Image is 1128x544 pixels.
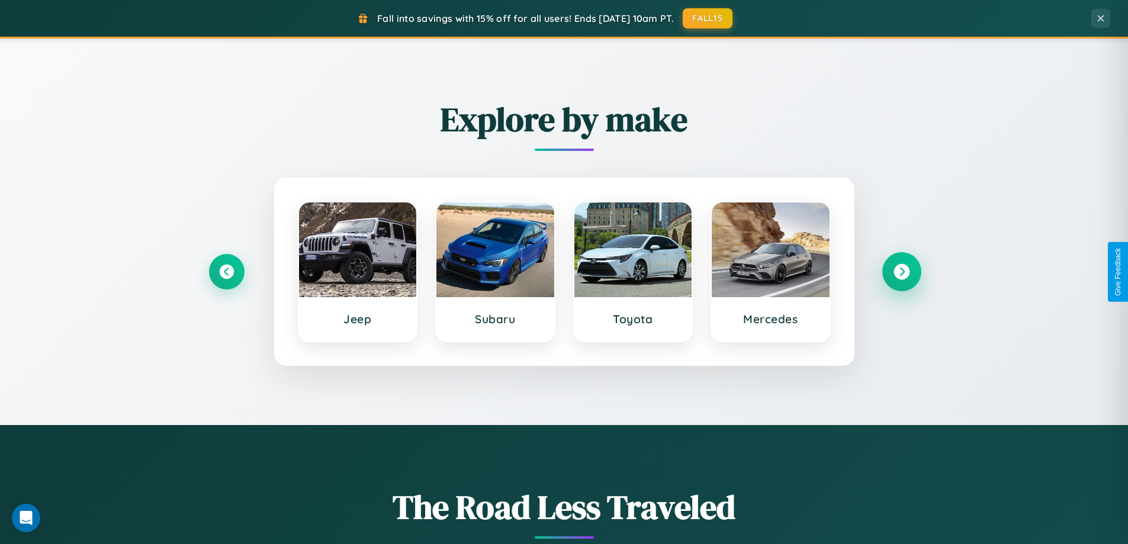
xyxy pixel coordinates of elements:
[12,504,40,532] div: Open Intercom Messenger
[724,312,818,326] h3: Mercedes
[586,312,680,326] h3: Toyota
[683,8,732,28] button: FALL15
[1114,248,1122,296] div: Give Feedback
[377,12,674,24] span: Fall into savings with 15% off for all users! Ends [DATE] 10am PT.
[311,312,405,326] h3: Jeep
[448,312,542,326] h3: Subaru
[209,484,920,530] h1: The Road Less Traveled
[209,96,920,142] h2: Explore by make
